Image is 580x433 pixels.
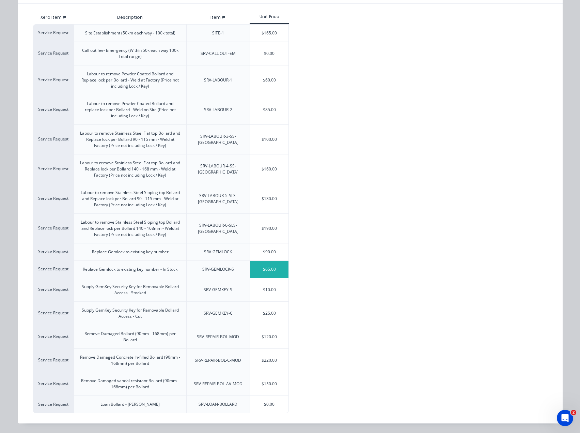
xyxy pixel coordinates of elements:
[250,396,288,413] div: $0.00
[80,71,181,89] div: Labour to remove Powder Coated Bollard and Replace lock per Bollard - Weld at Factory (Price not ...
[100,401,160,407] div: Loan Bollard - [PERSON_NAME]
[250,325,288,348] div: $120.00
[250,14,289,20] div: Unit Price
[80,331,181,343] div: Remove Damaged Bollard (90mm - 168mm) per Bollard
[33,24,74,42] div: Service Request
[83,266,177,272] div: Replace Gemlock to existing key number - In Stock
[80,190,181,208] div: Labour to remove Stainless Steel Sloping top Bollard and Replace lock per Bollard 90 - 115 mm - W...
[33,11,74,24] div: Xero Item #
[80,101,181,119] div: Labour to remove Powder Coated Bollard and replace lock per Bollard - Weld on Site (Price not inc...
[250,214,288,243] div: $190.00
[33,348,74,372] div: Service Request
[80,378,181,390] div: Remove Damaged vandal resistant Bollard (90mm - 168mm) per Bollard
[80,130,181,149] div: Labour to remove Stainless Steel Flat top Bollard and Replace lock per Bollard 90 - 115 mm - Weld...
[80,160,181,178] div: Labour to remove Stainless Steel Flat top Bollard and Replace lock per Bollard 140 - 168 mm - Wel...
[204,249,232,255] div: SRV-GEMLOCK
[80,354,181,367] div: Remove Damaged Concrete In-filled Bollard (90mm - 168mm) per Bollard
[250,154,288,184] div: $160.00
[197,334,239,340] div: SRV-REPAIR-BOL-MOD
[33,124,74,154] div: Service Request
[204,77,232,83] div: SRV-LABOUR-1
[33,243,74,260] div: Service Request
[204,287,232,293] div: SRV-GEMKEY-S
[33,42,74,65] div: Service Request
[192,193,245,205] div: SRV-LABOUR-5-SLS-[GEOGRAPHIC_DATA]
[80,47,181,60] div: Call out fee- Emergency (Within 50k each way 100k Total range)
[33,325,74,348] div: Service Request
[250,261,288,278] div: $65.00
[250,65,288,95] div: $60.00
[33,301,74,325] div: Service Request
[250,125,288,154] div: $100.00
[557,410,573,426] iframe: Intercom live chat
[33,95,74,124] div: Service Request
[33,184,74,213] div: Service Request
[192,133,245,146] div: SRV-LABOUR-3-SS-[GEOGRAPHIC_DATA]
[212,30,224,36] div: SITE-1
[33,395,74,413] div: Service Request
[250,184,288,213] div: $130.00
[250,95,288,124] div: $85.00
[194,381,242,387] div: SRV-REPAIR-BOL-AV-MOD
[192,163,245,175] div: SRV-LABOUR-4-SS-[GEOGRAPHIC_DATA]
[250,278,288,301] div: $10.00
[85,30,175,36] div: Site Establishment (50km each way - 100k total)
[33,372,74,395] div: Service Request
[192,222,245,235] div: SRV-LABOUR-6-SLS-[GEOGRAPHIC_DATA]
[199,401,237,407] div: SRV-LOAN-BOLLARD
[202,266,234,272] div: SRV-GEMLOCK-S
[92,249,169,255] div: Replace Gemlock to existing key number
[571,410,576,415] span: 2
[204,107,232,113] div: SRV-LABOUR-2
[201,50,236,57] div: SRV-CALL OUT-EM
[250,25,288,42] div: $165.00
[250,302,288,325] div: $25.00
[80,284,181,296] div: Supply GemKey Security Key for Removable Bollard Access - Stocked
[250,372,288,395] div: $150.00
[80,307,181,319] div: Supply GemKey Security Key for Removable Bollard Access - Cut
[195,357,241,363] div: SRV-REPAIR-BOL-C-MOD
[80,219,181,238] div: Labour to remove Stainless Steel Sloping top Bollard and Replace lock per Bollard 140 - 168mm - W...
[33,213,74,243] div: Service Request
[250,42,288,65] div: $0.00
[205,9,231,26] div: Item #
[112,9,148,26] div: Description
[204,310,233,316] div: SRV-GEMKEY-C
[33,65,74,95] div: Service Request
[33,154,74,184] div: Service Request
[250,243,288,260] div: $90.00
[33,260,74,278] div: Service Request
[33,278,74,301] div: Service Request
[250,349,288,372] div: $220.00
